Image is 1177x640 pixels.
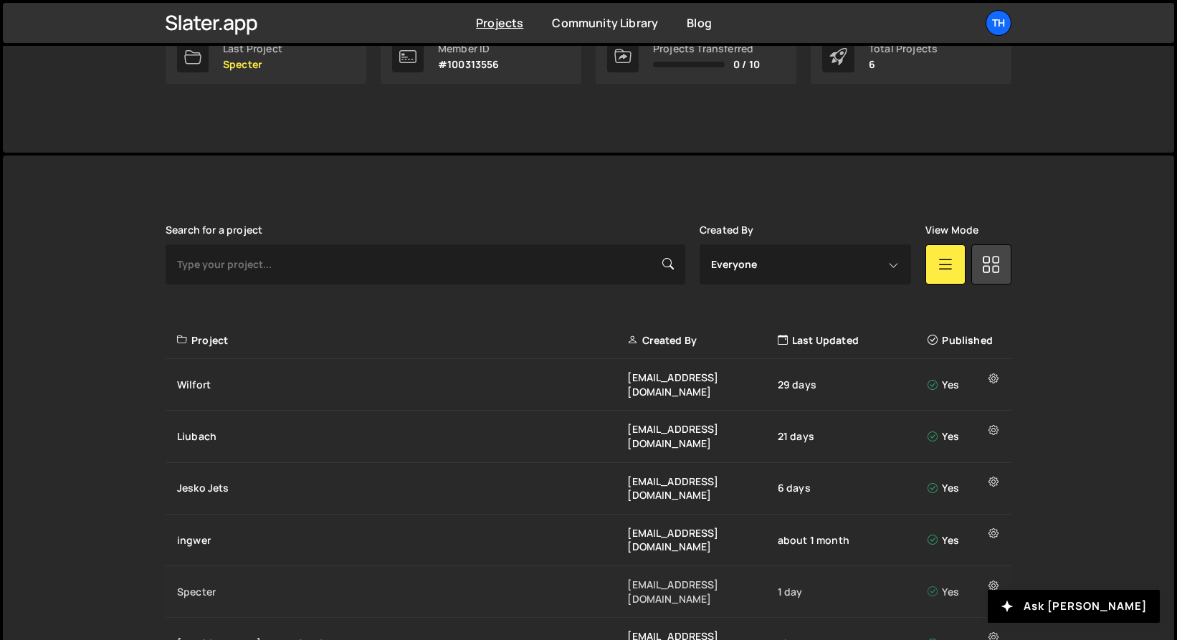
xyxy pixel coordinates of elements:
[627,333,777,348] div: Created By
[925,224,978,236] label: View Mode
[177,481,627,495] div: Jesko Jets
[778,378,928,392] div: 29 days
[986,10,1011,36] a: Th
[778,429,928,444] div: 21 days
[166,515,1011,566] a: ingwer [EMAIL_ADDRESS][DOMAIN_NAME] about 1 month Yes
[177,585,627,599] div: Specter
[166,566,1011,618] a: Specter [EMAIL_ADDRESS][DOMAIN_NAME] 1 day Yes
[177,333,627,348] div: Project
[928,333,1003,348] div: Published
[869,59,938,70] p: 6
[928,429,1003,444] div: Yes
[438,43,500,54] div: Member ID
[627,526,777,554] div: [EMAIL_ADDRESS][DOMAIN_NAME]
[166,463,1011,515] a: Jesko Jets [EMAIL_ADDRESS][DOMAIN_NAME] 6 days Yes
[700,224,754,236] label: Created By
[223,43,282,54] div: Last Project
[653,43,760,54] div: Projects Transferred
[928,378,1003,392] div: Yes
[627,474,777,502] div: [EMAIL_ADDRESS][DOMAIN_NAME]
[778,333,928,348] div: Last Updated
[778,481,928,495] div: 6 days
[928,533,1003,548] div: Yes
[778,533,928,548] div: about 1 month
[438,59,500,70] p: #100313556
[166,359,1011,411] a: Wilfort [EMAIL_ADDRESS][DOMAIN_NAME] 29 days Yes
[627,578,777,606] div: [EMAIL_ADDRESS][DOMAIN_NAME]
[928,585,1003,599] div: Yes
[627,422,777,450] div: [EMAIL_ADDRESS][DOMAIN_NAME]
[177,378,627,392] div: Wilfort
[177,429,627,444] div: Liubach
[869,43,938,54] div: Total Projects
[177,533,627,548] div: ingwer
[687,15,712,31] a: Blog
[223,59,282,70] p: Specter
[166,411,1011,462] a: Liubach [EMAIL_ADDRESS][DOMAIN_NAME] 21 days Yes
[166,224,262,236] label: Search for a project
[778,585,928,599] div: 1 day
[627,371,777,398] div: [EMAIL_ADDRESS][DOMAIN_NAME]
[476,15,523,31] a: Projects
[166,29,366,84] a: Last Project Specter
[988,590,1160,623] button: Ask [PERSON_NAME]
[928,481,1003,495] div: Yes
[552,15,658,31] a: Community Library
[166,244,685,285] input: Type your project...
[733,59,760,70] span: 0 / 10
